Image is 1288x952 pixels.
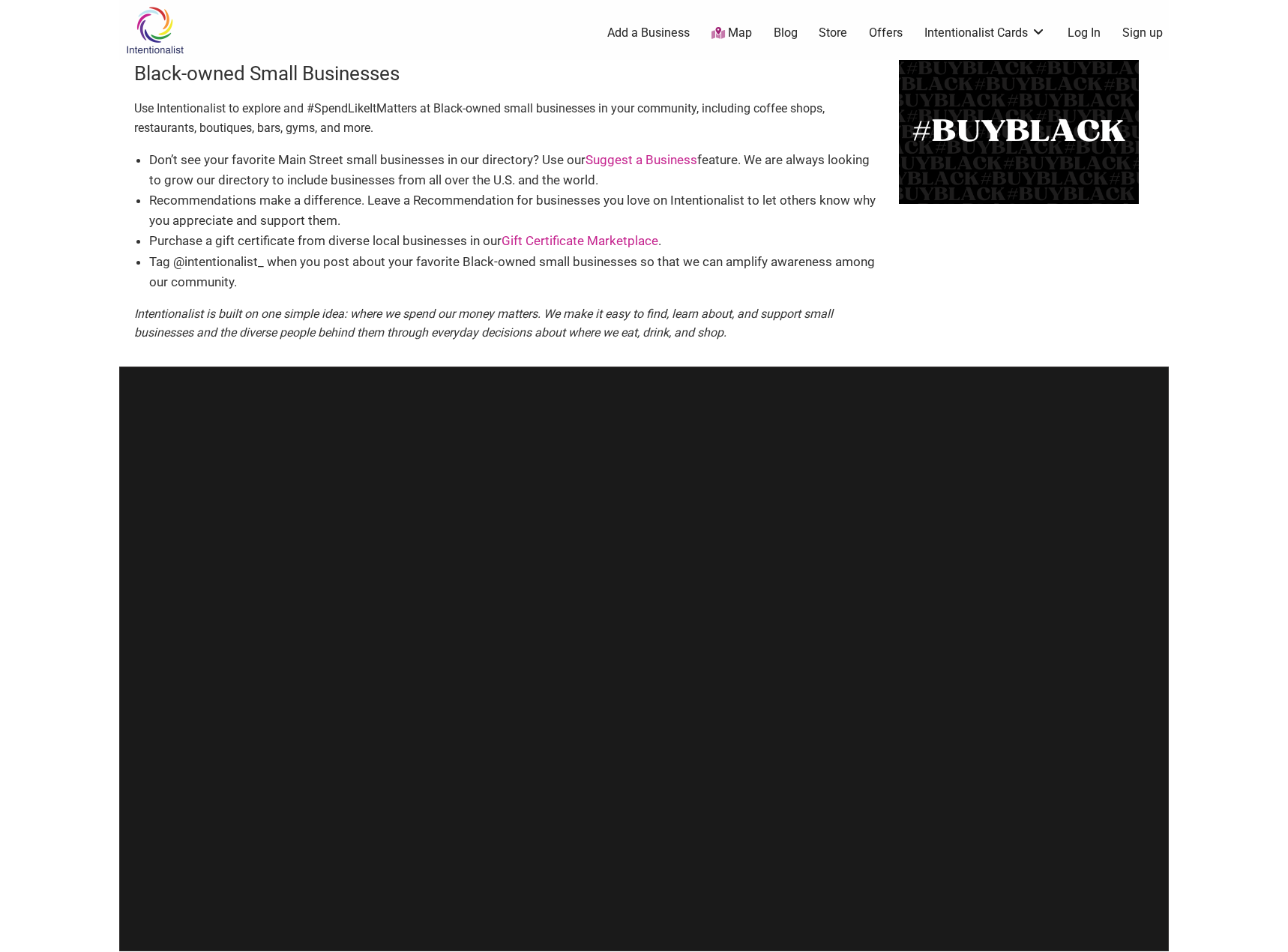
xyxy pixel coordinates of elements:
[607,25,690,41] a: Add a Business
[149,231,884,251] li: Purchase a gift certificate from diverse local businesses in our .
[119,6,190,55] img: Intentionalist
[899,60,1139,204] img: BuyBlack-500x300-1.png
[774,25,798,41] a: Blog
[924,25,1046,41] a: Intentionalist Cards
[134,60,884,87] h3: Black-owned Small Businesses
[1068,25,1101,41] a: Log In
[134,99,884,137] p: Use Intentionalist to explore and #SpendLikeItMatters at Black-owned small businesses in your com...
[149,252,884,292] li: Tag @intentionalist_ when you post about your favorite Black-owned small businesses so that we ca...
[149,190,884,231] li: Recommendations make a difference. Leave a Recommendation for businesses you love on Intentionali...
[869,25,903,41] a: Offers
[149,150,884,190] li: Don’t see your favorite Main Street small businesses in our directory? Use our feature. We are al...
[134,307,833,340] em: Intentionalist is built on one simple idea: where we spend our money matters. We make it easy to ...
[819,25,847,41] a: Store
[711,25,752,42] a: Map
[1122,25,1163,41] a: Sign up
[586,152,697,167] a: Suggest a Business
[502,233,658,248] a: Gift Certificate Marketplace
